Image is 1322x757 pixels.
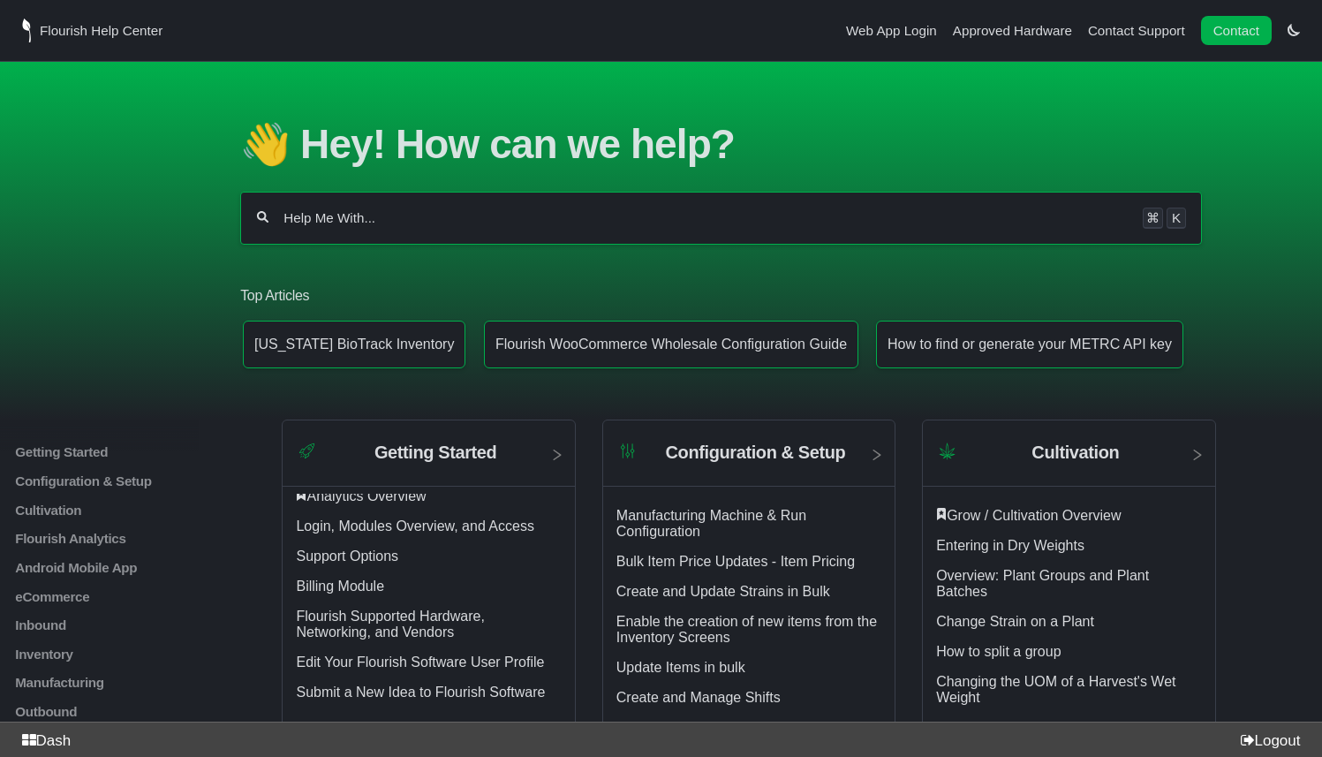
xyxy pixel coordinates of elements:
[616,584,830,599] a: Create and Update Strains in Bulk article
[888,337,1172,352] p: How to find or generate your METRC API key
[296,488,306,501] svg: Featured
[13,617,224,632] a: Inbound
[296,440,318,462] img: Category icon
[22,19,31,42] img: Flourish Help Center Logo
[296,685,545,700] a: Submit a New Idea to Flourish Software article
[616,440,638,462] img: Category icon
[13,473,224,488] a: Configuration & Setup
[14,732,71,749] a: Dash
[876,321,1183,368] a: Article: How to find or generate your METRC API key
[240,286,1202,306] h2: Top Articles
[306,488,426,503] a: Analytics Overview article
[616,554,855,569] a: Bulk Item Price Updates - Item Pricing article
[13,704,224,719] a: Outbound
[243,321,465,368] a: Article: Connecticut BioTrack Inventory
[296,519,533,534] a: Login, Modules Overview, and Access article
[923,434,1214,487] a: Category icon Cultivation
[254,337,454,352] p: [US_STATE] BioTrack Inventory
[13,503,224,518] a: Cultivation
[13,560,224,575] a: Android Mobile App
[296,549,398,564] a: Support Options article
[936,508,1201,524] div: ​
[296,655,544,670] a: Edit Your Flourish Software User Profile article
[13,444,224,459] a: Getting Started
[666,443,846,463] h2: Configuration & Setup
[846,23,937,38] a: Web App Login navigation item
[13,531,224,546] a: Flourish Analytics
[1143,208,1163,229] kbd: ⌘
[13,588,224,603] a: eCommerce
[13,647,224,662] a: Inventory
[240,120,1202,168] h1: 👋 Hey! How can we help?
[484,321,858,368] a: Article: Flourish WooCommerce Wholesale Configuration Guide
[936,508,947,520] svg: Featured
[936,614,1094,629] a: Change Strain on a Plant article
[947,508,1121,523] a: Grow / Cultivation Overview article
[240,260,1202,383] section: Top Articles
[936,538,1084,553] a: Entering in Dry Weights article
[936,440,958,462] img: Category icon
[13,675,224,690] a: Manufacturing
[282,209,1129,227] input: Help Me With...
[953,23,1072,38] a: Approved Hardware navigation item
[495,337,847,352] p: Flourish WooCommerce Wholesale Configuration Guide
[936,674,1175,705] a: Changing the UOM of a Harvest's Wet Weight article
[283,434,574,487] a: Category icon Getting Started
[616,508,806,539] a: Manufacturing Machine & Run Configuration article
[603,434,895,487] a: Category icon Configuration & Setup
[1031,443,1119,463] h2: Cultivation
[22,19,162,42] a: Flourish Help Center
[936,644,1061,659] a: How to split a group article
[40,23,162,38] span: Flourish Help Center
[296,609,484,640] a: Flourish Supported Hardware, Networking, and Vendors article
[616,690,781,705] a: Create and Manage Shifts article
[1088,23,1185,38] a: Contact Support navigation item
[616,614,877,645] a: Enable the creation of new items from the Inventory Screens article
[1288,22,1300,37] a: Switch dark mode setting
[296,488,561,504] div: ​
[1201,16,1272,45] a: Contact
[936,568,1149,599] a: Overview: Plant Groups and Plant Batches article
[374,443,496,463] h2: Getting Started
[296,579,384,594] a: Billing Module article
[1143,208,1186,229] div: Keyboard shortcut for search
[1197,19,1276,43] li: Contact desktop
[616,660,745,675] a: Update Items in bulk article
[1167,208,1186,229] kbd: K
